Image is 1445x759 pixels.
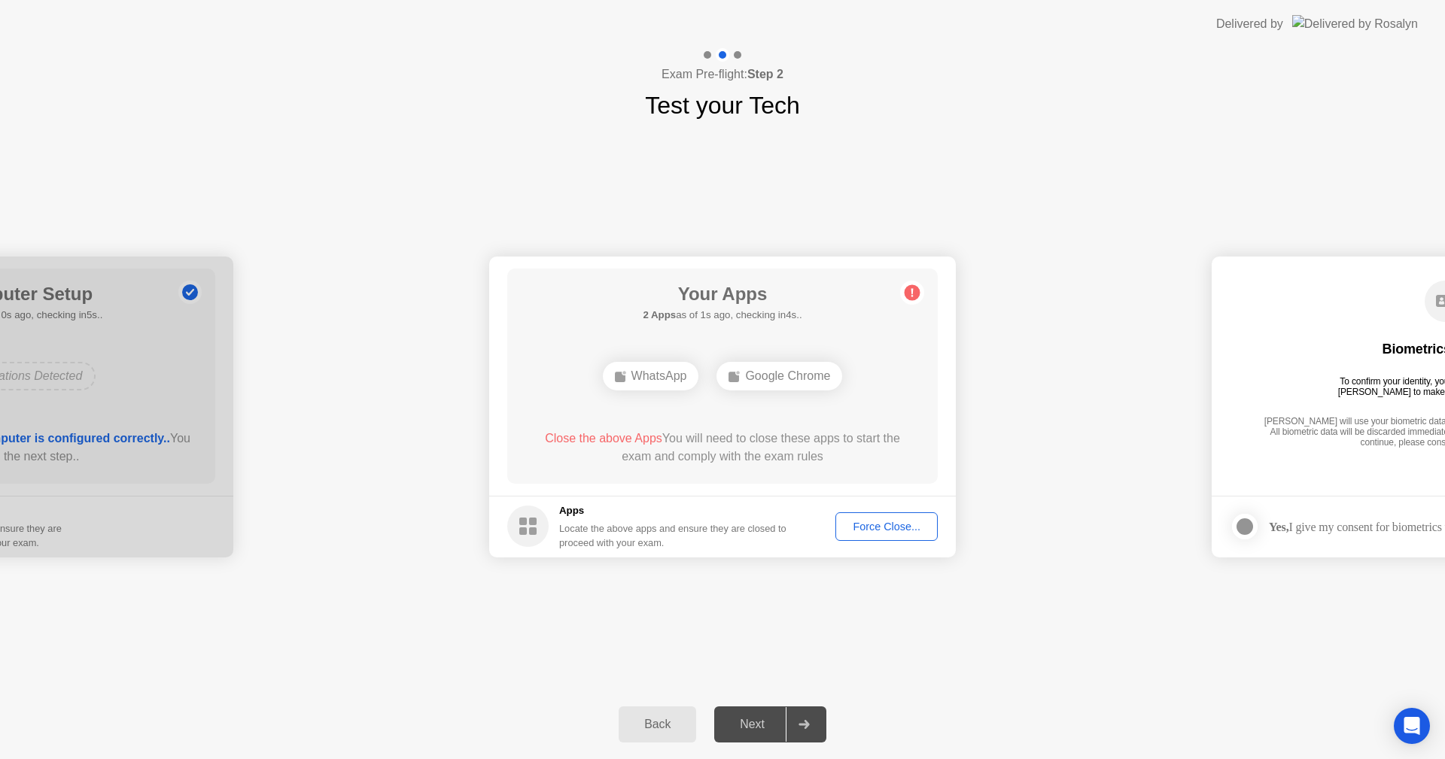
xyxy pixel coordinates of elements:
[841,521,932,533] div: Force Close...
[1394,708,1430,744] div: Open Intercom Messenger
[716,362,842,390] div: Google Chrome
[643,281,802,308] h1: Your Apps
[603,362,699,390] div: WhatsApp
[714,706,826,742] button: Next
[559,503,787,518] h5: Apps
[619,706,696,742] button: Back
[747,68,783,80] b: Step 2
[719,718,786,731] div: Next
[1292,15,1418,32] img: Delivered by Rosalyn
[643,308,802,323] h5: as of 1s ago, checking in4s..
[662,65,783,83] h4: Exam Pre-flight:
[835,512,938,541] button: Force Close...
[529,430,917,466] div: You will need to close these apps to start the exam and comply with the exam rules
[645,87,800,123] h1: Test your Tech
[623,718,692,731] div: Back
[643,309,676,320] b: 2 Apps
[1269,521,1288,533] strong: Yes,
[545,432,662,445] span: Close the above Apps
[1216,15,1283,33] div: Delivered by
[559,521,787,550] div: Locate the above apps and ensure they are closed to proceed with your exam.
